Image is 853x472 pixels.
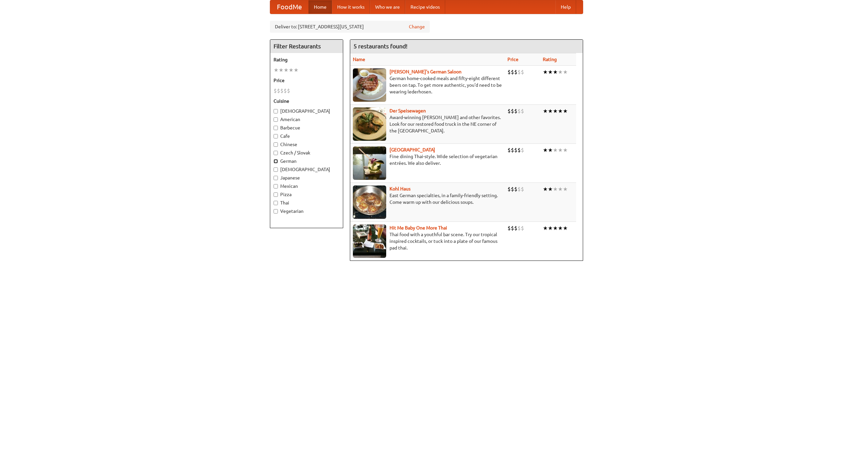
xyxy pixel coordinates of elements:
p: German home-cooked meals and fifty-eight different beers on tap. To get more authentic, you'd nee... [353,75,502,95]
li: $ [507,146,511,154]
li: ★ [553,185,558,193]
li: ★ [553,146,558,154]
li: $ [280,87,284,94]
input: Chinese [274,142,278,147]
input: German [274,159,278,163]
li: $ [274,87,277,94]
a: Who we are [370,0,405,14]
li: ★ [548,68,553,76]
li: $ [507,224,511,232]
li: $ [511,107,514,115]
li: ★ [548,185,553,193]
img: satay.jpg [353,146,386,180]
li: $ [521,185,524,193]
label: Mexican [274,183,340,189]
input: Vegetarian [274,209,278,213]
img: speisewagen.jpg [353,107,386,141]
p: Fine dining Thai-style. Wide selection of vegetarian entrées. We also deliver. [353,153,502,166]
a: Recipe videos [405,0,445,14]
li: $ [521,146,524,154]
label: Vegetarian [274,208,340,214]
a: Price [507,57,518,62]
li: $ [517,224,521,232]
input: Mexican [274,184,278,188]
li: ★ [553,68,558,76]
li: ★ [563,224,568,232]
label: Cafe [274,133,340,139]
label: Chinese [274,141,340,148]
a: Kohl Haus [390,186,411,191]
li: $ [514,224,517,232]
input: Pizza [274,192,278,197]
li: $ [511,224,514,232]
h5: Cuisine [274,98,340,104]
li: $ [514,107,517,115]
li: ★ [294,66,299,74]
p: Award-winning [PERSON_NAME] and other favorites. Look for our restored food truck in the NE corne... [353,114,502,134]
li: ★ [558,146,563,154]
li: ★ [543,68,548,76]
a: Rating [543,57,557,62]
li: $ [517,185,521,193]
div: Deliver to: [STREET_ADDRESS][US_STATE] [270,21,430,33]
input: American [274,117,278,122]
a: FoodMe [270,0,309,14]
ng-pluralize: 5 restaurants found! [354,43,408,49]
li: $ [511,68,514,76]
li: $ [517,68,521,76]
label: Thai [274,199,340,206]
li: ★ [289,66,294,74]
li: $ [507,68,511,76]
li: ★ [279,66,284,74]
input: Cafe [274,134,278,138]
li: $ [521,68,524,76]
li: ★ [548,107,553,115]
input: [DEMOGRAPHIC_DATA] [274,109,278,113]
li: ★ [553,224,558,232]
b: Hit Me Baby One More Thai [390,225,447,230]
h5: Price [274,77,340,84]
a: Change [409,23,425,30]
li: ★ [274,66,279,74]
a: Help [555,0,576,14]
label: German [274,158,340,164]
li: ★ [543,185,548,193]
label: Barbecue [274,124,340,131]
li: $ [517,107,521,115]
label: American [274,116,340,123]
li: ★ [558,224,563,232]
input: Barbecue [274,126,278,130]
li: $ [521,107,524,115]
a: [PERSON_NAME]'s German Saloon [390,69,461,74]
a: Home [309,0,332,14]
li: ★ [543,107,548,115]
input: [DEMOGRAPHIC_DATA] [274,167,278,172]
li: $ [514,146,517,154]
label: Pizza [274,191,340,198]
li: ★ [563,107,568,115]
li: ★ [548,146,553,154]
a: [GEOGRAPHIC_DATA] [390,147,435,152]
li: ★ [558,185,563,193]
li: $ [514,68,517,76]
h5: Rating [274,56,340,63]
a: Der Speisewagen [390,108,426,113]
label: [DEMOGRAPHIC_DATA] [274,166,340,173]
a: Name [353,57,365,62]
li: ★ [563,185,568,193]
li: $ [514,185,517,193]
p: East German specialties, in a family-friendly setting. Come warm up with our delicious soups. [353,192,502,205]
label: Japanese [274,174,340,181]
li: $ [511,185,514,193]
li: $ [287,87,290,94]
li: $ [511,146,514,154]
li: ★ [558,107,563,115]
li: ★ [563,146,568,154]
img: kohlhaus.jpg [353,185,386,219]
label: Czech / Slovak [274,149,340,156]
li: ★ [558,68,563,76]
a: How it works [332,0,370,14]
